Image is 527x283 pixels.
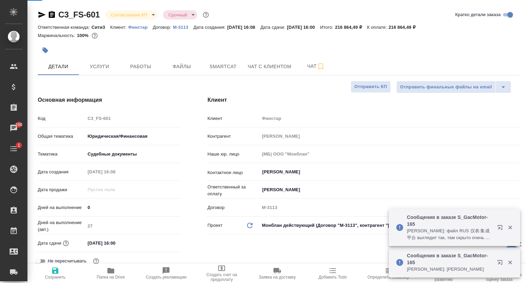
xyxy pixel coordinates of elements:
[166,12,189,18] button: Срочный
[367,275,409,280] span: Определить тематику
[208,133,260,140] p: Контрагент
[128,25,153,30] p: Финстар
[493,256,510,272] button: Открыть в новой вкладке
[287,25,320,30] p: [DATE] 16:00
[319,275,347,280] span: Добавить Todo
[259,275,296,280] span: Заявка на доставку
[2,120,26,137] a: 100
[208,222,223,229] p: Проект
[38,33,77,38] p: Маржинальность:
[367,25,389,30] p: К оплате:
[208,169,260,176] p: Контактное лицо
[259,131,519,141] input: Пустое поле
[407,266,493,273] p: [PERSON_NAME]: [PERSON_NAME]
[38,25,92,30] p: Ответственная команда:
[407,227,493,241] p: [PERSON_NAME]: файл RUS 仪表·集成平台 выглядит так, там скрыто очень много строк, русского не вижу, нам...
[85,202,180,212] input: ✎ Введи что-нибудь
[400,83,492,91] span: Отправить финальные файлы на email
[208,96,519,104] h4: Клиент
[361,264,416,283] button: Определить тематику
[38,219,85,233] p: Дней на выполнение (авт.)
[207,62,239,71] span: Smartcat
[61,239,70,248] button: Если добавить услуги и заполнить их объемом, то дата рассчитается автоматически
[194,264,249,283] button: Создать счет на предоплату
[455,11,501,18] span: Кратко детали заказа
[208,115,260,122] p: Клиент
[407,214,493,227] p: Сообщения в заказе S_GacMotor-165
[249,264,305,283] button: Заявка на доставку
[320,25,335,30] p: Итого:
[48,258,86,264] span: Не пересчитывать
[13,142,24,149] span: 1
[165,62,198,71] span: Файлы
[227,25,260,30] p: [DATE] 16:08
[110,25,128,30] p: Клиент:
[38,43,53,58] button: Добавить тэг
[208,204,260,211] p: Договор
[259,220,519,231] div: Монблан действующий (Договор "М-3113", контрагент "[PERSON_NAME]")
[85,113,180,123] input: Пустое поле
[493,221,510,237] button: Открыть в новой вкладке
[396,81,511,93] div: split button
[248,62,291,71] span: Чат с клиентом
[42,62,75,71] span: Детали
[92,257,101,266] button: Включи, если не хочешь, чтобы указанная дата сдачи изменилась после переставления заказа в 'Подтв...
[11,121,27,128] span: 100
[38,133,85,140] p: Общая тематика
[77,33,90,38] p: 100%
[259,202,519,212] input: Пустое поле
[128,24,153,30] a: Финстар
[38,186,85,193] p: Дата продажи
[38,96,180,104] h4: Основная информация
[58,10,100,19] a: C3_FS-601
[27,264,83,283] button: Сохранить
[173,24,194,30] a: М-3113
[354,83,387,91] span: Отправить КП
[38,115,85,122] p: Код
[38,240,61,247] p: Дата сдачи
[305,264,361,283] button: Добавить Todo
[48,11,56,19] button: Скопировать ссылку
[105,10,157,20] div: Согласование КП
[201,10,210,19] button: Доп статусы указывают на важность/срочность заказа
[194,25,227,30] p: Дата создания:
[259,149,519,159] input: Пустое поле
[208,151,260,158] p: Наше юр. лицо
[146,275,187,280] span: Создать рекламацию
[38,204,85,211] p: Дней на выполнение
[396,81,496,93] button: Отправить финальные файлы на email
[503,259,517,266] button: Закрыть
[83,264,139,283] button: Папка на Drive
[38,11,46,19] button: Скопировать ссылку для ЯМессенджера
[83,62,116,71] span: Услуги
[124,62,157,71] span: Работы
[85,238,145,248] input: ✎ Введи что-нибудь
[208,184,260,197] p: Ответственный за оплату
[259,113,519,123] input: Пустое поле
[109,12,149,18] button: Согласование КП
[516,171,517,173] button: Open
[85,131,180,142] div: Юридическая/Финансовая
[407,252,493,266] p: Сообщения в заказе S_GacMotor-165
[2,140,26,157] a: 1
[38,151,85,158] p: Тематика
[503,224,517,231] button: Закрыть
[97,275,125,280] span: Папка на Drive
[163,10,197,20] div: Согласование КП
[139,264,194,283] button: Создать рекламацию
[260,25,287,30] p: Дата сдачи:
[351,81,391,93] button: Отправить КП
[300,62,332,71] span: Чат
[38,169,85,175] p: Дата создания
[173,25,194,30] p: М-3113
[85,185,145,195] input: Пустое поле
[85,221,180,231] input: Пустое поле
[516,189,517,190] button: Open
[45,275,66,280] span: Сохранить
[388,25,420,30] p: 216 864,49 ₽
[198,272,245,282] span: Создать счет на предоплату
[92,25,110,30] p: Сити3
[85,148,180,160] div: Судебные документы
[85,167,145,177] input: Пустое поле
[335,25,367,30] p: 216 864,49 ₽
